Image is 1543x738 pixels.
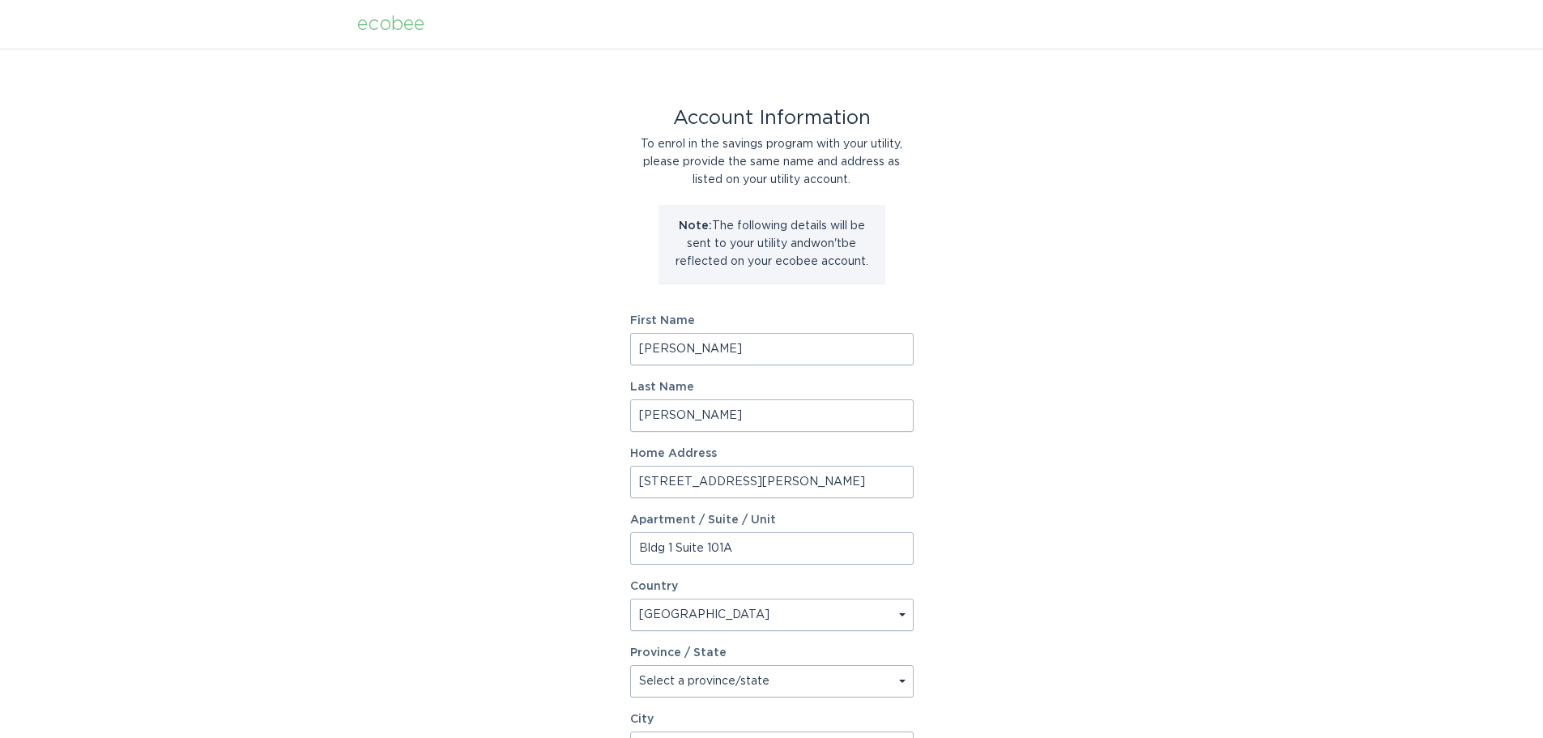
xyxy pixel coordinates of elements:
div: To enrol in the savings program with your utility, please provide the same name and address as li... [630,135,914,189]
div: ecobee [357,15,424,33]
label: Home Address [630,448,914,459]
strong: Note: [679,220,712,232]
label: First Name [630,315,914,326]
label: Province / State [630,647,727,659]
p: The following details will be sent to your utility and won't be reflected on your ecobee account. [671,217,873,271]
label: Country [630,581,678,592]
div: Account Information [630,109,914,127]
label: Apartment / Suite / Unit [630,514,914,526]
label: Last Name [630,382,914,393]
label: City [630,714,914,725]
